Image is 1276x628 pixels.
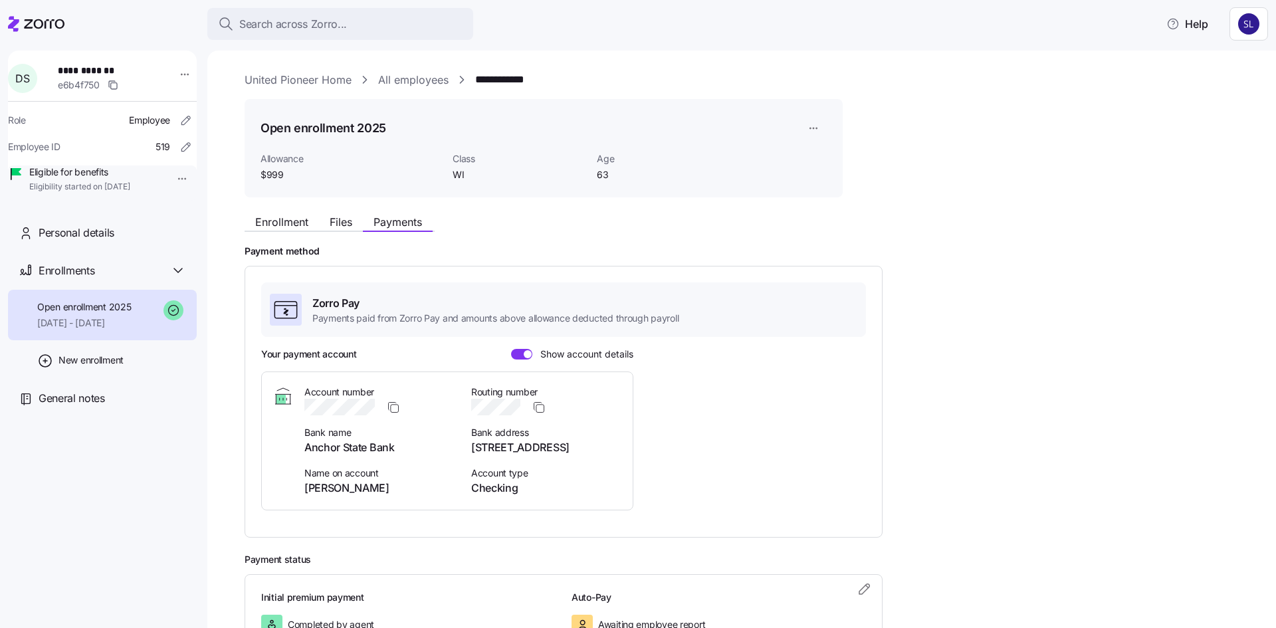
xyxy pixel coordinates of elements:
[8,140,60,154] span: Employee ID
[471,467,622,480] span: Account type
[312,295,679,312] span: Zorro Pay
[597,168,730,181] span: 63
[304,426,455,439] span: Bank name
[597,152,730,165] span: Age
[304,480,455,496] span: [PERSON_NAME]
[261,168,442,181] span: $999
[255,217,308,227] span: Enrollment
[15,73,29,84] span: D S
[156,140,170,154] span: 519
[58,354,124,367] span: New enrollment
[532,349,633,360] span: Show account details
[373,217,422,227] span: Payments
[29,165,130,179] span: Eligible for benefits
[330,217,352,227] span: Files
[471,439,622,456] span: [STREET_ADDRESS]
[245,72,352,88] a: United Pioneer Home
[471,385,622,399] span: Routing number
[39,225,114,241] span: Personal details
[29,181,130,193] span: Eligibility started on [DATE]
[453,168,586,181] span: WI
[261,591,556,604] h3: Initial premium payment
[39,262,94,279] span: Enrollments
[39,390,105,407] span: General notes
[245,554,1257,566] h2: Payment status
[304,385,455,399] span: Account number
[261,120,386,136] h1: Open enrollment 2025
[129,114,170,127] span: Employee
[304,439,455,456] span: Anchor State Bank
[207,8,473,40] button: Search across Zorro...
[37,300,131,314] span: Open enrollment 2025
[8,114,26,127] span: Role
[239,16,347,33] span: Search across Zorro...
[572,591,866,604] h3: Auto-Pay
[312,312,679,325] span: Payments paid from Zorro Pay and amounts above allowance deducted through payroll
[1166,16,1208,32] span: Help
[58,78,100,92] span: e6b4f750
[471,480,622,496] span: Checking
[453,152,586,165] span: Class
[1156,11,1219,37] button: Help
[1238,13,1259,35] img: 9541d6806b9e2684641ca7bfe3afc45a
[245,245,1257,258] h2: Payment method
[37,316,131,330] span: [DATE] - [DATE]
[261,152,442,165] span: Allowance
[304,467,455,480] span: Name on account
[471,426,622,439] span: Bank address
[261,348,356,361] h3: Your payment account
[378,72,449,88] a: All employees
